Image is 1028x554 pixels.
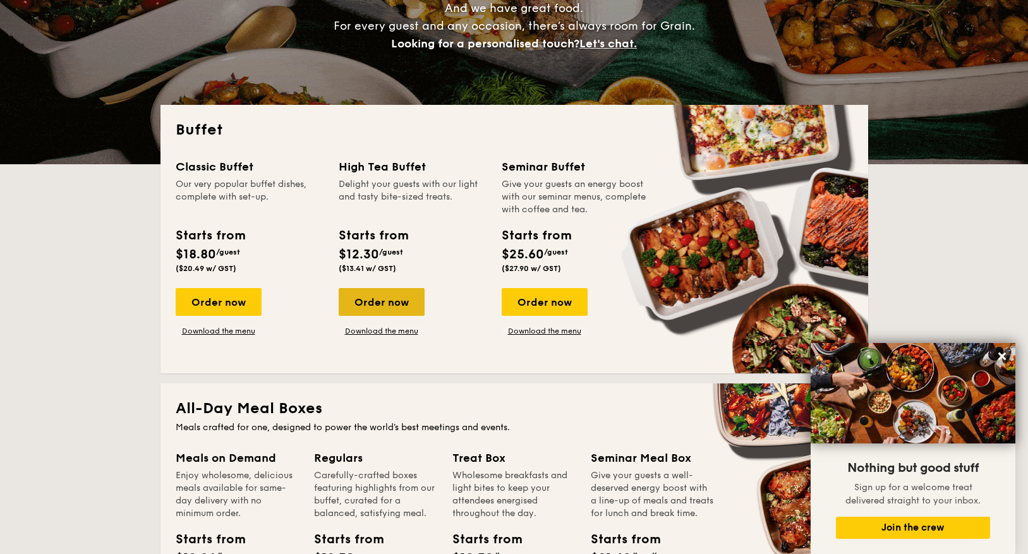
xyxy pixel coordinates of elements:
[502,158,650,176] div: Seminar Buffet
[176,469,299,520] div: Enjoy wholesome, delicious meals available for same-day delivery with no minimum order.
[176,178,324,216] div: Our very popular buffet dishes, complete with set-up.
[176,421,853,434] div: Meals crafted for one, designed to power the world's best meetings and events.
[176,120,853,140] h2: Buffet
[502,288,588,316] div: Order now
[579,37,637,51] span: Let's chat.
[452,530,509,549] div: Starts from
[339,288,425,316] div: Order now
[502,264,561,273] span: ($27.90 w/ GST)
[502,247,544,262] span: $25.60
[544,248,568,256] span: /guest
[452,469,576,520] div: Wholesome breakfasts and light bites to keep your attendees energised throughout the day.
[176,226,245,245] div: Starts from
[314,469,437,520] div: Carefully-crafted boxes featuring highlights from our buffet, curated for a balanced, satisfying ...
[314,530,371,549] div: Starts from
[176,326,262,336] a: Download the menu
[502,226,571,245] div: Starts from
[334,1,695,51] span: And we have great food. For every guest and any occasion, there’s always room for Grain.
[176,449,299,467] div: Meals on Demand
[339,226,408,245] div: Starts from
[836,517,990,539] button: Join the crew
[992,346,1012,366] button: Close
[176,264,236,273] span: ($20.49 w/ GST)
[591,530,648,549] div: Starts from
[591,449,714,467] div: Seminar Meal Box
[379,248,403,256] span: /guest
[339,264,396,273] span: ($13.41 w/ GST)
[176,247,216,262] span: $18.80
[845,482,981,506] span: Sign up for a welcome treat delivered straight to your inbox.
[811,343,1015,443] img: DSC07876-Edit02-Large.jpeg
[339,247,379,262] span: $12.30
[216,248,240,256] span: /guest
[502,178,650,216] div: Give your guests an energy boost with our seminar menus, complete with coffee and tea.
[339,326,425,336] a: Download the menu
[847,461,979,476] span: Nothing but good stuff
[176,288,262,316] div: Order now
[314,449,437,467] div: Regulars
[339,158,487,176] div: High Tea Buffet
[502,326,588,336] a: Download the menu
[452,449,576,467] div: Treat Box
[591,469,714,520] div: Give your guests a well-deserved energy boost with a line-up of meals and treats for lunch and br...
[339,178,487,216] div: Delight your guests with our light and tasty bite-sized treats.
[176,530,233,549] div: Starts from
[176,399,853,419] h2: All-Day Meal Boxes
[176,158,324,176] div: Classic Buffet
[391,37,579,51] span: Looking for a personalised touch?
